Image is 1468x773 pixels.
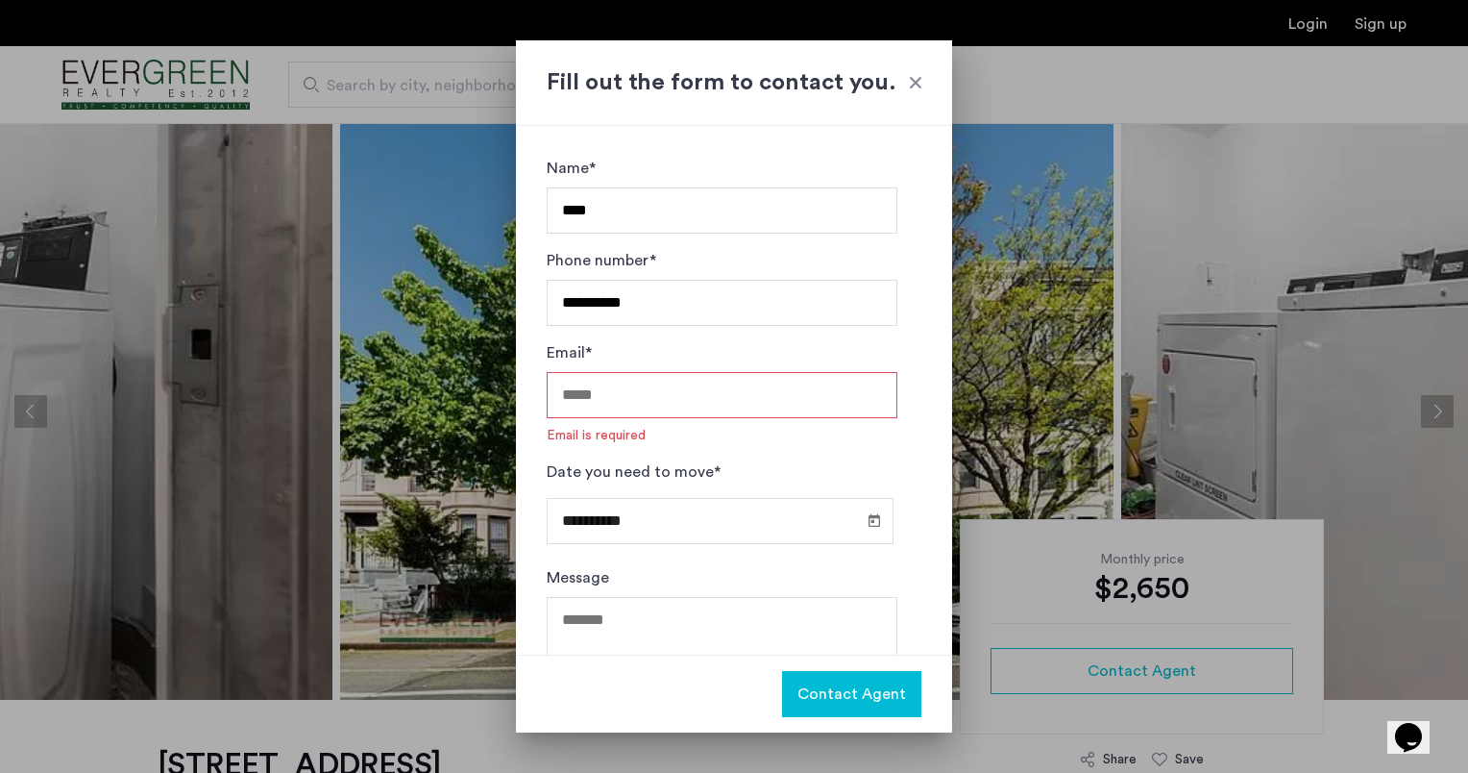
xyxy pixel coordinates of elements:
span: Email is required [547,426,897,445]
label: Date you need to move* [547,461,721,484]
label: Name* [547,157,596,180]
h2: Fill out the form to contact you. [547,65,921,100]
label: Message [547,566,609,589]
button: button [782,671,921,717]
iframe: chat widget [1387,696,1449,754]
button: Open calendar [863,509,886,532]
span: Contact Agent [797,683,906,706]
label: Email* [547,341,592,364]
label: Phone number* [547,249,656,272]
